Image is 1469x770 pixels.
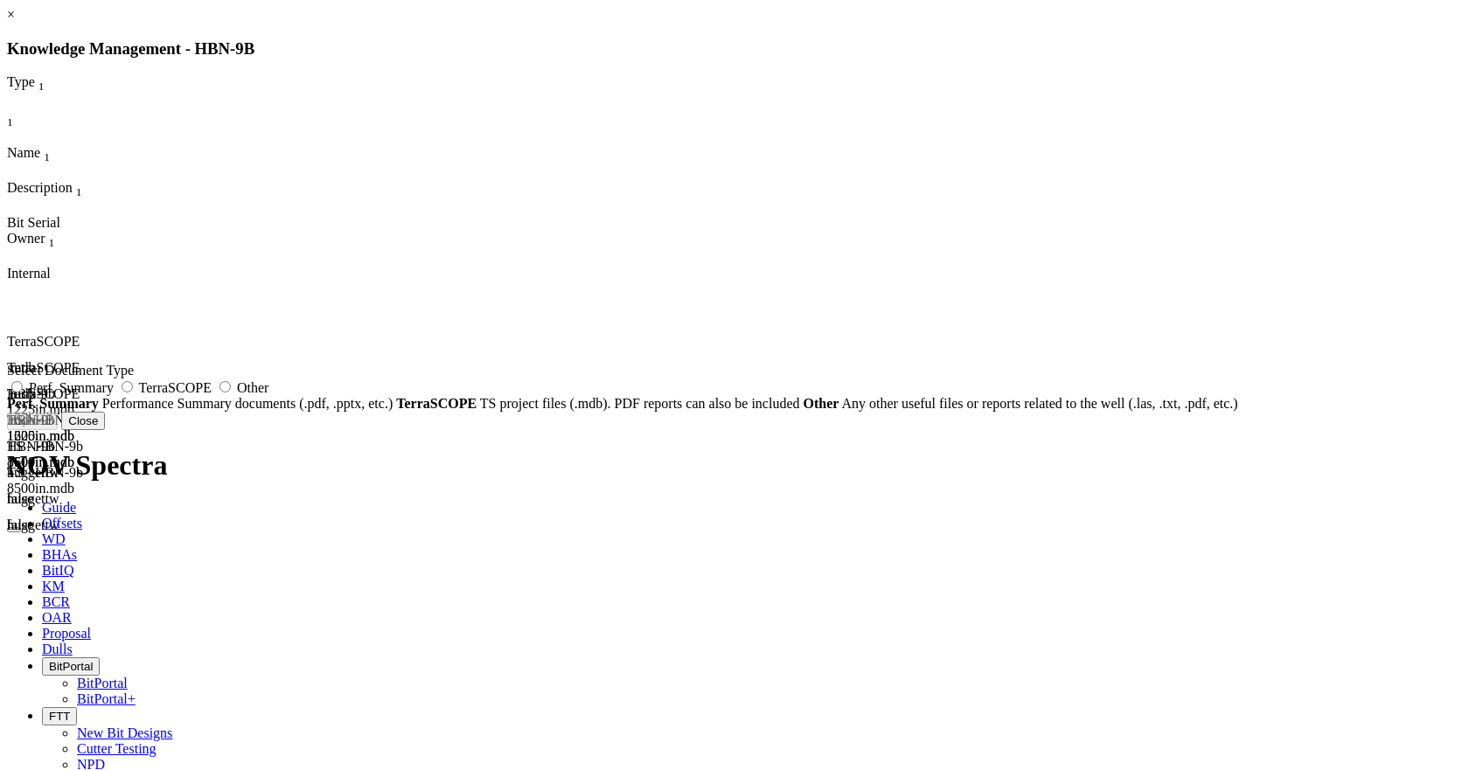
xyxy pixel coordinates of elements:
[38,80,45,94] sub: 1
[7,74,94,94] div: Type Sort None
[44,150,50,163] sub: 1
[842,396,1238,411] span: Any other useful files or reports related to the well (.las, .txt, .pdf, etc.)
[7,491,103,507] div: huggettw
[77,676,128,690] a: BitPortal
[7,449,1462,482] h1: NOV Spectra
[49,236,55,249] sub: 1
[7,231,103,250] div: Owner Sort None
[7,180,73,195] span: Description
[7,412,58,430] button: Upload
[7,145,88,164] div: Name Sort None
[7,164,88,180] div: Column Menu
[7,145,88,180] div: Sort None
[7,266,51,281] span: Internal Only
[237,380,268,395] span: Other
[219,381,231,392] input: Other
[7,517,103,533] div: huggettw
[7,396,99,411] strong: Perf. Summary
[7,180,112,215] div: Sort None
[42,579,65,593] span: KM
[7,39,191,58] span: Knowledge Management -
[7,7,15,22] a: ×
[42,610,72,625] span: OAR
[7,115,13,128] sub: 1
[7,360,80,375] span: TerraSCOPE
[42,531,66,546] span: WD
[76,180,82,195] span: Sort None
[77,741,157,756] a: Cutter Testing
[44,145,50,160] span: Sort None
[38,74,45,89] span: Sort None
[7,110,51,145] div: Sort None
[122,381,133,392] input: TerraSCOPE
[11,381,23,392] input: Perf. Summary
[195,39,255,58] span: HBN-9B
[7,145,40,160] span: Name
[7,74,94,109] div: Sort None
[29,380,114,395] span: Perf. Summary
[7,199,112,215] div: Column Menu
[7,334,80,349] span: TerraSCOPE
[7,250,103,266] div: Column Menu
[7,363,134,378] span: Select Document Type
[42,626,91,641] span: Proposal
[77,691,136,706] a: BitPortal+
[804,396,839,411] strong: Other
[7,129,51,145] div: Column Menu
[49,710,70,723] span: FTT
[396,396,477,411] strong: TerraSCOPE
[7,180,112,199] div: Description Sort None
[480,396,800,411] span: TS project files (.mdb). PDF reports can also be included
[49,231,55,246] span: Sort None
[42,642,73,656] span: Dulls
[7,231,103,266] div: Sort None
[139,380,212,395] span: TerraSCOPE
[49,660,93,673] span: BitPortal
[7,110,51,129] div: Sort None
[77,725,172,740] a: New Bit Designs
[42,516,82,531] span: Offsets
[42,594,70,609] span: BCR
[61,412,105,430] button: Close
[42,547,77,562] span: BHAs
[7,439,112,470] div: TS - HBN-9b 1600in.mdb
[7,215,60,230] span: Bit Serial
[7,544,69,559] div: false
[7,94,94,110] div: Column Menu
[7,439,88,470] div: HBN-9b 8500in.mdb
[42,500,76,515] span: Guide
[7,110,13,125] span: Sort None
[102,396,393,411] span: Performance Summary documents (.pdf, .pptx, etc.)
[7,74,35,89] span: Type
[42,563,73,578] span: BitIQ
[7,231,45,246] span: Owner
[76,185,82,198] sub: 1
